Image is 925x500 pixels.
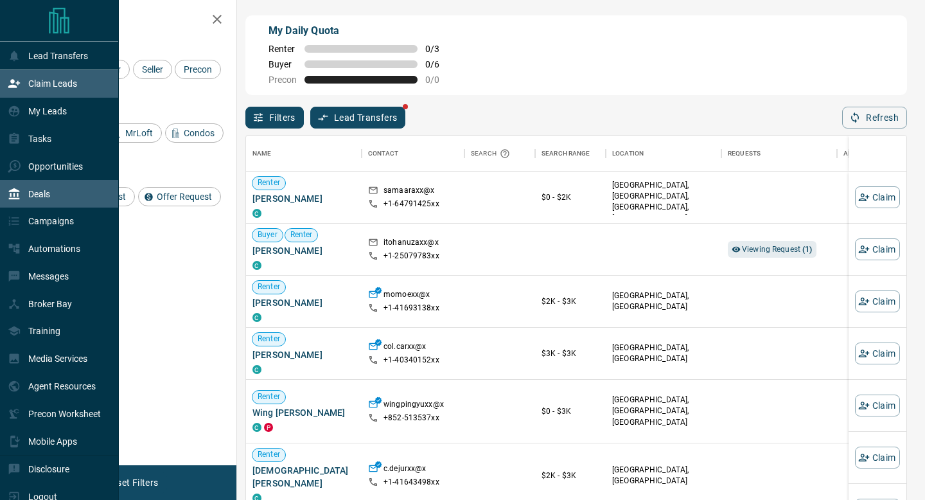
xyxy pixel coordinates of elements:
span: Wing [PERSON_NAME] [252,406,355,419]
button: Filters [245,107,304,129]
p: $3K - $3K [542,348,599,359]
p: +1- 40340152xx [383,355,439,366]
div: property.ca [264,423,273,432]
p: wingpingyuxx@x [383,399,444,413]
span: Viewing Request [742,245,813,254]
span: Renter [252,449,285,460]
p: $0 - $2K [542,192,599,203]
div: condos.ca [252,423,261,432]
div: Location [606,136,721,172]
span: [PERSON_NAME] [252,192,355,205]
div: Contact [368,136,398,172]
div: Search [471,136,513,172]
strong: ( 1 ) [802,245,812,254]
span: [PERSON_NAME] [252,348,355,361]
div: Name [246,136,362,172]
div: condos.ca [252,313,261,322]
div: Offer Request [138,187,221,206]
span: Seller [137,64,168,75]
p: +1- 41693138xx [383,303,439,314]
h2: Filters [41,13,224,28]
p: [GEOGRAPHIC_DATA], [GEOGRAPHIC_DATA], [GEOGRAPHIC_DATA], [GEOGRAPHIC_DATA] [612,180,715,224]
span: Buyer [252,229,283,240]
div: condos.ca [252,261,261,270]
p: [GEOGRAPHIC_DATA], [GEOGRAPHIC_DATA] [612,290,715,312]
div: Search Range [535,136,606,172]
p: c.dejurxx@x [383,463,426,477]
span: 0 / 3 [425,44,454,54]
span: Renter [252,334,285,344]
div: Name [252,136,272,172]
p: [GEOGRAPHIC_DATA], [GEOGRAPHIC_DATA], [GEOGRAPHIC_DATA] [612,395,715,427]
span: [PERSON_NAME] [252,244,355,257]
p: +1- 25079783xx [383,251,439,262]
button: Lead Transfers [310,107,406,129]
span: Renter [252,391,285,402]
span: Renter [269,44,297,54]
span: [PERSON_NAME] [252,296,355,309]
span: 0 / 6 [425,59,454,69]
p: +1- 41643498xx [383,477,439,488]
p: momoexx@x [383,289,430,303]
div: Seller [133,60,172,79]
div: condos.ca [252,365,261,374]
div: Search Range [542,136,590,172]
p: [GEOGRAPHIC_DATA], [GEOGRAPHIC_DATA] [612,465,715,487]
div: Condos [165,123,224,143]
div: Contact [362,136,464,172]
div: Viewing Request (1) [728,241,816,258]
span: Renter [252,177,285,188]
p: col.carxx@x [383,341,426,355]
div: Precon [175,60,221,79]
div: Requests [721,136,837,172]
button: Refresh [842,107,907,129]
span: MrLoft [121,128,157,138]
button: Claim [855,290,900,312]
p: $0 - $3K [542,406,599,417]
span: Renter [252,281,285,292]
div: Location [612,136,644,172]
button: Claim [855,186,900,208]
span: 0 / 0 [425,75,454,85]
button: Claim [855,343,900,364]
p: $2K - $3K [542,470,599,481]
p: +852- 513537xx [383,413,439,424]
p: $2K - $3K [542,296,599,307]
p: itohanuzaxx@x [383,237,439,251]
span: Renter [285,229,318,240]
button: Claim [855,447,900,469]
span: Condos [179,128,219,138]
button: Reset Filters [98,472,166,494]
p: samaaraxx@x [383,185,434,199]
p: [GEOGRAPHIC_DATA], [GEOGRAPHIC_DATA] [612,343,715,364]
div: MrLoft [107,123,162,143]
button: Claim [855,238,900,260]
span: Offer Request [152,192,216,202]
span: Precon [179,64,216,75]
div: Requests [728,136,761,172]
button: Claim [855,395,900,416]
div: condos.ca [252,209,261,218]
span: Precon [269,75,297,85]
p: My Daily Quota [269,23,454,39]
p: +1- 64791425xx [383,199,439,210]
span: [DEMOGRAPHIC_DATA][PERSON_NAME] [252,464,355,490]
span: Buyer [269,59,297,69]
